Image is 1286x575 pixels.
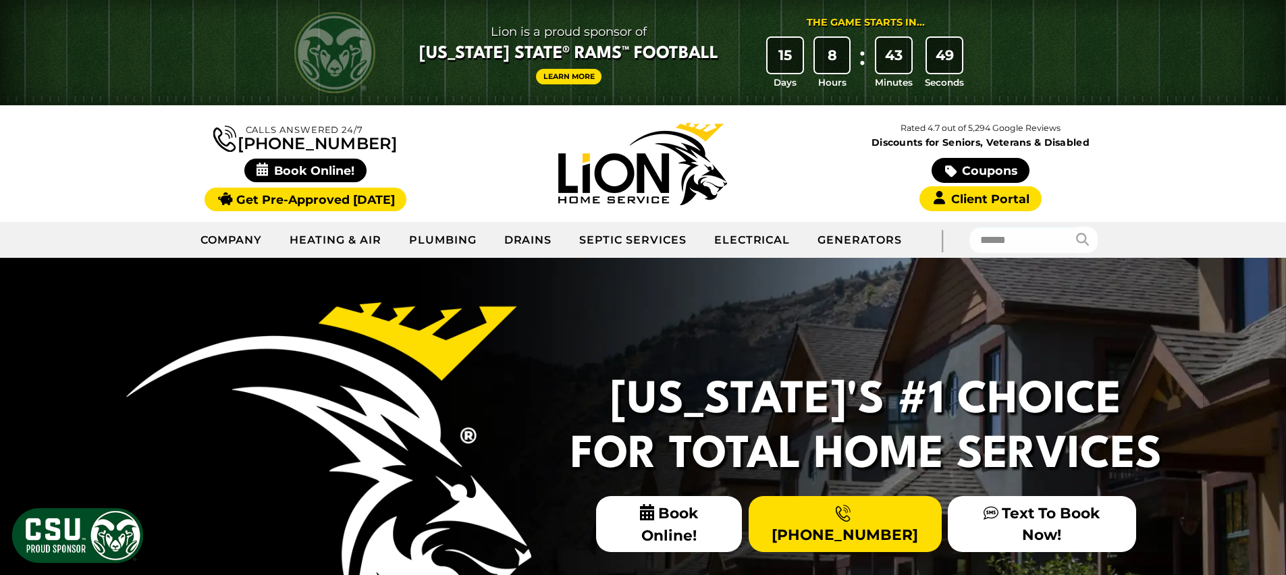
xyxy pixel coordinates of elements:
div: 15 [768,38,803,73]
span: Days [774,76,797,89]
span: Discounts for Seniors, Veterans & Disabled [815,138,1147,147]
a: Company [187,223,277,257]
div: : [855,38,869,90]
a: Drains [491,223,566,257]
a: [PHONE_NUMBER] [213,123,397,152]
a: Coupons [932,158,1029,183]
div: 49 [927,38,962,73]
span: Book Online! [244,159,367,182]
img: CSU Sponsor Badge [10,506,145,565]
span: Seconds [925,76,964,89]
a: Plumbing [396,223,491,257]
a: Client Portal [919,186,1041,211]
span: Book Online! [596,496,743,552]
span: Minutes [875,76,913,89]
a: Learn More [536,69,602,84]
a: Get Pre-Approved [DATE] [205,188,406,211]
span: [US_STATE] State® Rams™ Football [419,43,718,65]
span: Hours [818,76,847,89]
a: Generators [804,223,915,257]
div: 43 [876,38,911,73]
a: Electrical [701,223,805,257]
span: Lion is a proud sponsor of [419,21,718,43]
p: Rated 4.7 out of 5,294 Google Reviews [811,121,1149,136]
div: The Game Starts in... [807,16,925,30]
img: Lion Home Service [558,123,727,205]
h2: [US_STATE]'s #1 Choice For Total Home Services [562,374,1170,483]
div: 8 [815,38,850,73]
a: [PHONE_NUMBER] [749,496,942,551]
img: CSU Rams logo [294,12,375,93]
div: | [915,222,969,258]
a: Text To Book Now! [948,496,1135,551]
a: Heating & Air [276,223,395,257]
a: Septic Services [566,223,700,257]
